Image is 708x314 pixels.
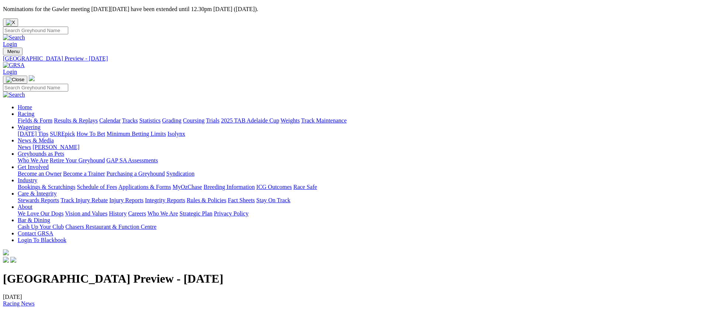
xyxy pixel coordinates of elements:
a: Grading [162,117,181,124]
a: Track Maintenance [301,117,347,124]
a: Injury Reports [109,197,143,203]
a: Get Involved [18,164,49,170]
a: Race Safe [293,184,317,190]
a: Trials [206,117,219,124]
div: Wagering [18,131,705,137]
a: Isolynx [167,131,185,137]
input: Search [3,27,68,34]
div: Greyhounds as Pets [18,157,705,164]
a: Who We Are [147,210,178,217]
img: Search [3,34,25,41]
a: Fact Sheets [228,197,255,203]
a: Strategic Plan [180,210,212,217]
a: History [109,210,126,217]
a: Statistics [139,117,161,124]
a: ICG Outcomes [256,184,292,190]
a: Become an Owner [18,170,62,177]
a: Fields & Form [18,117,52,124]
a: [GEOGRAPHIC_DATA] Preview - [DATE] [3,55,705,62]
input: Search [3,84,68,92]
a: News [18,144,31,150]
a: Racing News [3,300,35,307]
span: [DATE] [3,294,35,307]
a: Retire Your Greyhound [50,157,105,163]
a: We Love Our Dogs [18,210,63,217]
a: Who We Are [18,157,48,163]
button: Toggle navigation [3,76,27,84]
a: MyOzChase [173,184,202,190]
img: Close [6,77,24,83]
a: Bookings & Scratchings [18,184,75,190]
a: Minimum Betting Limits [107,131,166,137]
a: GAP SA Assessments [107,157,158,163]
img: facebook.svg [3,257,9,263]
a: Careers [128,210,146,217]
div: Bar & Dining [18,224,705,230]
a: Greyhounds as Pets [18,151,64,157]
a: Industry [18,177,37,183]
a: Stay On Track [256,197,290,203]
a: Rules & Policies [187,197,226,203]
a: Login To Blackbook [18,237,66,243]
img: logo-grsa-white.png [29,75,35,81]
a: Become a Trainer [63,170,105,177]
a: How To Bet [77,131,105,137]
p: Nominations for the Gawler meeting [DATE][DATE] have been extended until 12.30pm [DATE] ([DATE]). [3,6,705,13]
a: Purchasing a Greyhound [107,170,165,177]
div: Care & Integrity [18,197,705,204]
a: Home [18,104,32,110]
a: Racing [18,111,34,117]
a: Tracks [122,117,138,124]
a: Track Injury Rebate [60,197,108,203]
a: Wagering [18,124,41,130]
a: Cash Up Your Club [18,224,64,230]
img: GRSA [3,62,25,69]
a: Applications & Forms [118,184,171,190]
a: Breeding Information [204,184,255,190]
a: News & Media [18,137,54,144]
a: SUREpick [50,131,75,137]
img: twitter.svg [10,257,16,263]
div: News & Media [18,144,705,151]
a: [PERSON_NAME] [32,144,79,150]
img: Search [3,92,25,98]
div: Racing [18,117,705,124]
a: [DATE] Tips [18,131,48,137]
a: Login [3,69,17,75]
div: About [18,210,705,217]
a: About [18,204,32,210]
a: Privacy Policy [214,210,249,217]
a: Login [3,41,17,47]
a: Stewards Reports [18,197,59,203]
a: Bar & Dining [18,217,50,223]
a: Results & Replays [54,117,98,124]
div: Industry [18,184,705,190]
span: Menu [7,49,20,54]
a: Weights [281,117,300,124]
a: Vision and Values [65,210,107,217]
button: Toggle navigation [3,48,22,55]
a: Schedule of Fees [77,184,117,190]
a: Contact GRSA [18,230,53,237]
img: logo-grsa-white.png [3,249,9,255]
a: Care & Integrity [18,190,57,197]
div: Get Involved [18,170,705,177]
a: Syndication [166,170,194,177]
a: Integrity Reports [145,197,185,203]
img: X [6,20,15,25]
a: Calendar [99,117,121,124]
button: Close [3,18,18,27]
a: Coursing [183,117,205,124]
a: 2025 TAB Adelaide Cup [221,117,279,124]
h1: [GEOGRAPHIC_DATA] Preview - [DATE] [3,272,705,286]
a: Chasers Restaurant & Function Centre [65,224,156,230]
